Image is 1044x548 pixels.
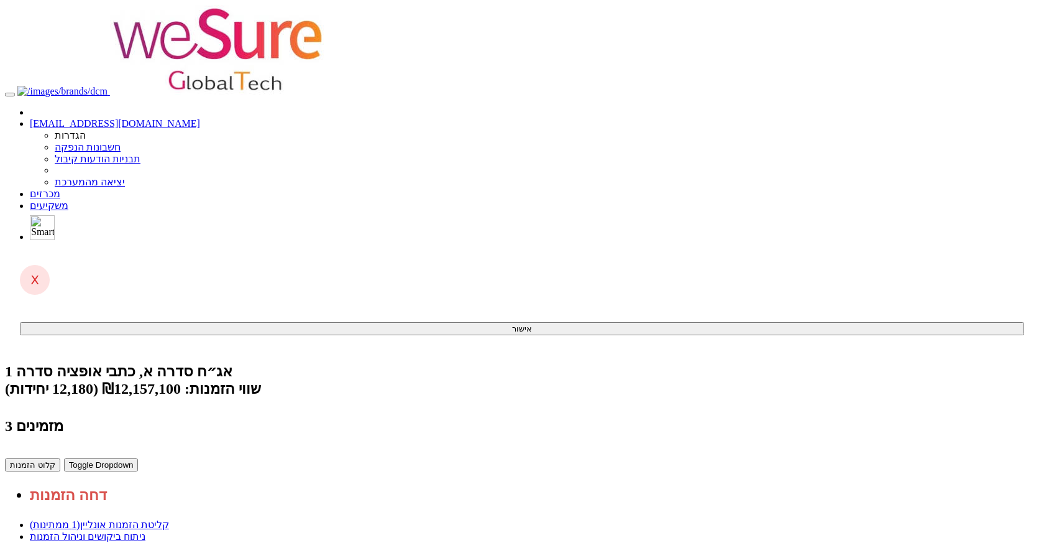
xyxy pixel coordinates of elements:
[17,86,108,97] img: /images/brands/dcm
[5,458,60,471] button: קלוט הזמנות
[30,272,39,287] span: X
[69,460,134,470] span: Toggle Dropdown
[55,177,125,187] a: יציאה מהמערכת
[5,417,1039,435] h4: 3 מזמינים
[30,215,55,240] img: SmartBull Logo
[110,5,327,95] img: Auction Logo
[55,154,140,164] a: תבניות הודעות קיבול
[30,487,107,503] a: דחה הזמנות
[20,322,1024,335] button: אישור
[5,363,1039,380] div: ווישור גלובלטק בע"מ - אג״ח (סדרה א), כתבי אופציה (סדרה 1) - הנפקה לציבור
[55,142,121,152] a: חשבונות הנפקה
[30,118,200,129] a: [EMAIL_ADDRESS][DOMAIN_NAME]
[30,531,145,542] a: ניתוח ביקושים וניהול הזמנות
[64,458,139,471] button: Toggle Dropdown
[30,188,60,199] a: מכרזים
[30,519,80,530] span: (1 ממתינות)
[5,380,1039,397] div: שווי הזמנות: ₪12,157,100 (12,180 יחידות)
[30,519,169,530] a: קליטת הזמנות אונליין(1 ממתינות)
[30,200,68,211] a: משקיעים
[55,129,1039,141] li: הגדרות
